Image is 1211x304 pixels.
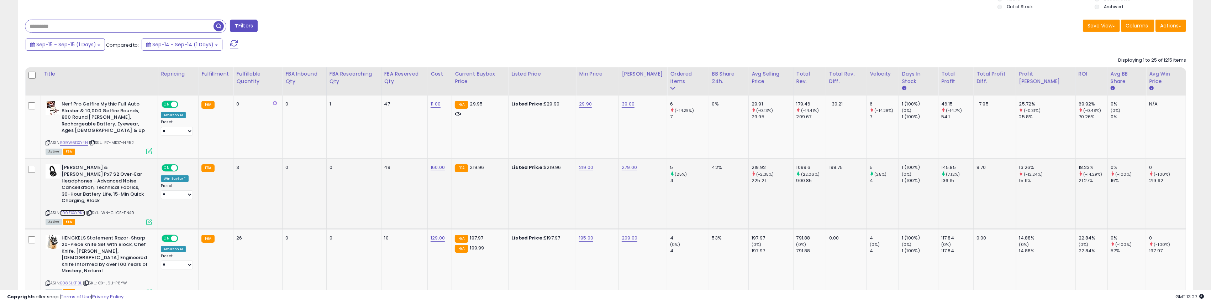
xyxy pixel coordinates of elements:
small: (0%) [902,171,912,177]
div: Cost [431,70,449,78]
div: 22.84% [1079,235,1107,241]
div: 0.00 [829,235,861,241]
div: 179.46 [796,101,826,107]
span: FBA [63,219,75,225]
div: Profit [PERSON_NAME] [1019,70,1073,85]
div: 4 [870,235,899,241]
div: Total Rev. Diff. [829,70,864,85]
div: 0 [330,164,376,171]
span: 29.95 [470,101,483,107]
small: FBA [201,164,215,172]
div: -7.95 [976,101,1010,107]
div: ASIN: [46,164,152,224]
button: Save View [1083,20,1120,32]
small: (-0.48%) [1083,108,1101,113]
div: 57% [1111,248,1146,254]
div: 29.91 [752,101,793,107]
a: B085LKT1BL [60,280,82,286]
label: Archived [1104,4,1123,10]
div: 13.26% [1019,164,1075,171]
div: 198.75 [829,164,861,171]
div: Min Price [579,70,616,78]
div: Title [44,70,155,78]
div: $219.96 [511,164,570,171]
small: (-100%) [1154,242,1170,247]
div: 209.67 [796,114,826,120]
a: 219.00 [579,164,593,171]
small: (-14.7%) [946,108,962,113]
div: 16% [1111,177,1146,184]
span: All listings currently available for purchase on Amazon [46,149,62,155]
span: Sep-14 - Sep-14 (1 Days) [152,41,214,48]
div: 49 [384,164,422,171]
div: Avg Selling Price [752,70,790,85]
a: 160.00 [431,164,445,171]
div: 69.92% [1079,101,1107,107]
div: 0% [1111,101,1146,107]
div: Fulfillment [201,70,230,78]
div: $29.90 [511,101,570,107]
small: (0%) [796,242,806,247]
div: 0% [712,101,743,107]
div: 54.1 [941,114,973,120]
div: 15.11% [1019,177,1075,184]
div: $197.97 [511,235,570,241]
div: ASIN: [46,101,152,154]
div: 1 (100%) [902,248,938,254]
small: (25%) [675,171,687,177]
span: FBA [63,149,75,155]
div: Current Buybox Price [455,70,505,85]
span: | SKU: GX-J6LI-P8YW [83,280,127,286]
b: [PERSON_NAME] & [PERSON_NAME] Px7 S2 Over-Ear Headphones - Advanced Noise Cancellation, Technical... [62,164,148,206]
small: FBA [201,235,215,243]
div: 900.85 [796,177,826,184]
a: 279.00 [622,164,637,171]
div: Amazon AI [161,246,186,252]
button: Filters [230,20,258,32]
div: 0 [1149,164,1186,171]
small: (25%) [874,171,886,177]
span: ON [162,102,171,108]
div: Amazon AI [161,112,186,118]
small: (0%) [941,242,951,247]
a: 29.90 [579,101,592,108]
span: ON [162,235,171,241]
div: 1 (100%) [902,235,938,241]
div: Velocity [870,70,896,78]
div: 14.88% [1019,248,1075,254]
div: 0 [236,101,277,107]
div: 0 [1149,235,1186,241]
span: 2025-09-15 13:27 GMT [1175,293,1204,300]
span: 199.99 [470,244,484,251]
div: Win BuyBox * [161,175,189,182]
span: Sep-15 - Sep-15 (1 Days) [36,41,96,48]
span: Compared to: [106,42,139,48]
div: 0% [1111,235,1146,241]
div: 70.26% [1079,114,1107,120]
img: 31Qmwh8YV3L._SL40_.jpg [46,164,60,179]
a: 39.00 [622,101,635,108]
a: 195.00 [579,235,593,242]
div: FBA Researching Qty [330,70,378,85]
div: 0 [285,235,321,241]
small: (0%) [870,242,880,247]
div: 197.97 [752,248,793,254]
small: (-100%) [1115,242,1132,247]
div: Total Rev. [796,70,823,85]
small: (-2.35%) [756,171,774,177]
div: 1099.6 [796,164,826,171]
div: 10 [384,235,422,241]
div: 225.21 [752,177,793,184]
div: 4 [870,248,899,254]
div: 26 [236,235,277,241]
div: Preset: [161,184,193,200]
div: 0 [285,164,321,171]
a: 129.00 [431,235,445,242]
small: (-14.29%) [1083,171,1102,177]
small: Avg BB Share. [1111,85,1115,92]
div: 1 (100%) [902,101,938,107]
div: Listed Price [511,70,573,78]
div: seller snap | | [7,294,123,300]
span: | SKU: R7-MIO7-NR52 [89,140,134,145]
b: HENCKELS Statement Razor-Sharp 20-Piece Knife Set with Block, Chef Knife, [PERSON_NAME], [DEMOGRA... [62,235,148,276]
